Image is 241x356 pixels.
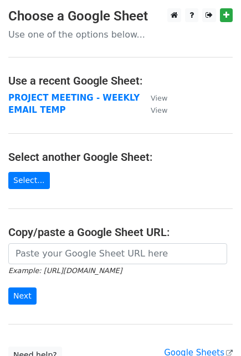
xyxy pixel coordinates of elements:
input: Next [8,287,37,305]
a: EMAIL TEMP [8,105,66,115]
a: Select... [8,172,50,189]
small: Example: [URL][DOMAIN_NAME] [8,266,122,275]
a: View [140,93,167,103]
small: View [151,94,167,102]
h4: Use a recent Google Sheet: [8,74,233,87]
a: View [140,105,167,115]
p: Use one of the options below... [8,29,233,40]
small: View [151,106,167,114]
h4: Copy/paste a Google Sheet URL: [8,226,233,239]
a: PROJECT MEETING - WEEKLY [8,93,140,103]
input: Paste your Google Sheet URL here [8,243,227,264]
h4: Select another Google Sheet: [8,150,233,164]
h3: Choose a Google Sheet [8,8,233,24]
